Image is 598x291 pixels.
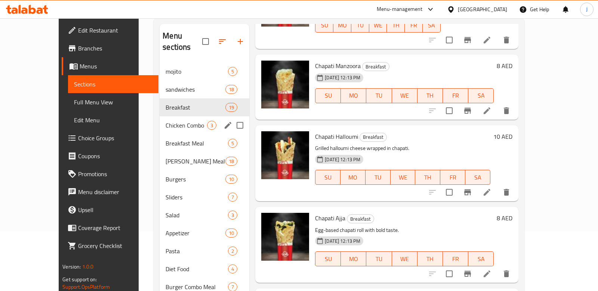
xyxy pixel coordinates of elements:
span: 7 [228,284,237,291]
div: Breakfast19 [160,98,249,116]
span: Upsell [78,205,152,214]
span: 4 [228,266,237,273]
span: Sliders [166,193,228,202]
div: Breakfast Meal [166,139,228,148]
img: Chapati Ajja [261,213,309,261]
a: Coverage Report [62,219,158,237]
button: TH [417,88,443,103]
span: 19 [226,104,237,111]
span: Appetizer [166,229,225,238]
button: WE [369,18,387,33]
div: items [225,103,237,112]
div: items [225,175,237,184]
span: mojito [166,67,228,76]
a: Menus [62,57,158,75]
button: MO [341,251,366,266]
span: 5 [228,68,237,75]
button: TU [366,88,392,103]
button: WE [392,88,417,103]
span: TU [354,20,366,31]
button: MO [340,170,366,185]
span: FR [408,20,420,31]
span: SU [318,172,337,183]
a: Edit menu item [483,269,491,278]
a: Edit Restaurant [62,21,158,39]
span: TH [418,172,437,183]
div: Burgers10 [160,170,249,188]
button: SU [315,18,333,33]
h6: 8 AED [497,61,512,71]
button: TU [366,251,392,266]
a: Branches [62,39,158,57]
div: Breakfast [360,133,387,142]
button: FR [443,251,468,266]
span: TH [420,254,440,264]
p: Egg-based chapati roll with bold taste. [315,226,494,235]
div: items [228,193,237,202]
button: TH [387,18,405,33]
button: WE [392,251,417,266]
span: Edit Menu [74,116,152,125]
span: Chapati Manzoora [315,60,361,71]
div: Salad3 [160,206,249,224]
span: Breakfast [166,103,225,112]
span: WE [395,254,414,264]
span: Select to update [441,184,457,200]
span: Select to update [441,266,457,282]
span: SA [471,90,491,101]
span: Promotions [78,169,152,178]
span: MO [336,20,348,31]
div: items [225,229,237,238]
button: edit [222,120,234,131]
button: SA [468,251,494,266]
a: Promotions [62,165,158,183]
span: [PERSON_NAME] Meal [166,157,225,166]
span: Pasta [166,246,228,255]
img: Chapati Halloumi [261,131,309,179]
span: Menu disclaimer [78,187,152,196]
span: 10 [226,230,237,237]
p: Grilled halloumi cheese wrapped in chapati. [315,144,490,153]
span: 18 [226,158,237,165]
span: 7 [228,194,237,201]
span: FR [446,254,465,264]
a: Full Menu View [68,93,158,111]
span: SU [318,254,338,264]
span: Diet Food [166,264,228,273]
span: Chapati Halloumi [315,131,358,142]
button: TH [415,170,440,185]
a: Edit Menu [68,111,158,129]
button: delete [497,31,515,49]
span: WE [395,90,414,101]
span: Salad [166,211,228,220]
a: Sections [68,75,158,93]
div: Diet Food4 [160,260,249,278]
button: Branch-specific-item [459,102,477,120]
div: Pasta2 [160,242,249,260]
span: TU [369,254,389,264]
button: delete [497,265,515,283]
h6: 10 AED [493,131,512,142]
span: FR [443,172,462,183]
div: Chicken Combo [166,121,207,130]
span: MO [344,254,363,264]
button: FR [443,88,468,103]
button: SU [315,88,341,103]
a: Upsell [62,201,158,219]
button: SU [315,251,341,266]
span: Menus [80,62,152,71]
span: SA [471,254,491,264]
div: Breakfast Meal5 [160,134,249,152]
span: Breakfast [347,215,374,223]
span: SU [318,20,330,31]
span: MO [344,90,363,101]
div: Chicken Combo3edit [160,116,249,134]
a: Edit menu item [483,36,491,45]
a: Menu disclaimer [62,183,158,201]
button: SA [468,88,494,103]
div: items [228,139,237,148]
span: 5 [228,140,237,147]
